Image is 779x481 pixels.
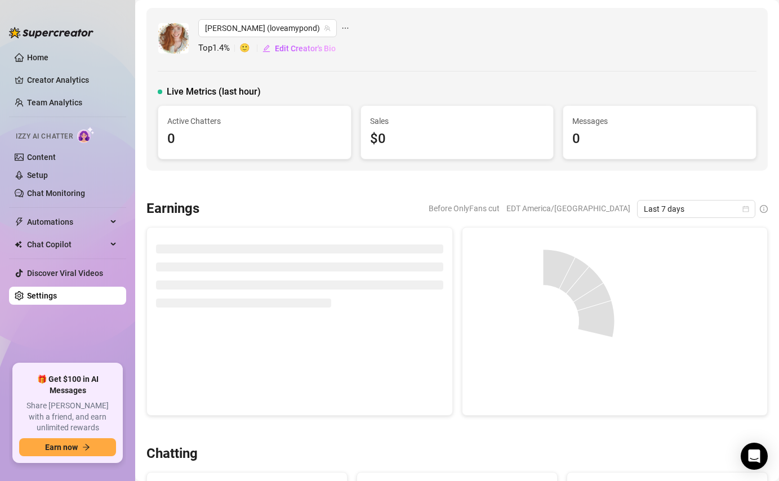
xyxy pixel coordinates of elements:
[27,171,48,180] a: Setup
[15,217,24,226] span: thunderbolt
[324,25,331,32] span: team
[742,206,749,212] span: calendar
[146,445,198,463] h3: Chatting
[16,131,73,142] span: Izzy AI Chatter
[27,71,117,89] a: Creator Analytics
[370,128,545,150] div: $0
[27,213,107,231] span: Automations
[19,374,116,396] span: 🎁 Get $100 in AI Messages
[167,128,342,150] div: 0
[146,200,199,218] h3: Earnings
[644,201,749,217] span: Last 7 days
[760,205,768,213] span: info-circle
[9,27,94,38] img: logo-BBDzfeDw.svg
[341,19,349,37] span: ellipsis
[239,42,262,55] span: 🙂
[262,39,336,57] button: Edit Creator's Bio
[27,153,56,162] a: Content
[198,42,239,55] span: Top 1.4 %
[429,200,500,217] span: Before OnlyFans cut
[27,53,48,62] a: Home
[370,115,545,127] span: Sales
[205,20,330,37] span: Amy Pond (loveamypond)
[82,443,90,451] span: arrow-right
[27,98,82,107] a: Team Analytics
[77,127,95,143] img: AI Chatter
[275,44,336,53] span: Edit Creator's Bio
[167,115,342,127] span: Active Chatters
[158,23,189,54] img: Amy Pond
[506,200,630,217] span: EDT America/[GEOGRAPHIC_DATA]
[27,291,57,300] a: Settings
[167,85,261,99] span: Live Metrics (last hour)
[572,115,747,127] span: Messages
[15,240,22,248] img: Chat Copilot
[45,443,78,452] span: Earn now
[19,438,116,456] button: Earn nowarrow-right
[27,189,85,198] a: Chat Monitoring
[741,443,768,470] div: Open Intercom Messenger
[19,400,116,434] span: Share [PERSON_NAME] with a friend, and earn unlimited rewards
[27,269,103,278] a: Discover Viral Videos
[572,128,747,150] div: 0
[262,44,270,52] span: edit
[27,235,107,253] span: Chat Copilot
